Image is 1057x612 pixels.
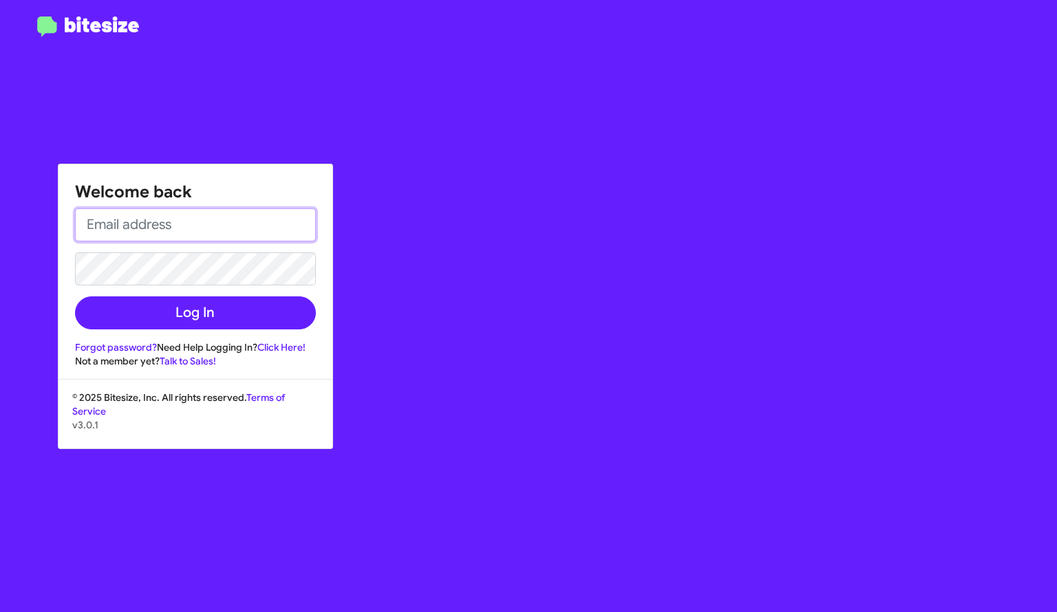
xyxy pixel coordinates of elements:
a: Terms of Service [72,391,285,417]
div: Need Help Logging In? [75,340,316,354]
div: Not a member yet? [75,354,316,368]
a: Talk to Sales! [160,355,216,367]
a: Click Here! [257,341,306,353]
div: © 2025 Bitesize, Inc. All rights reserved. [58,391,332,448]
button: Log In [75,296,316,329]
a: Forgot password? [75,341,157,353]
h1: Welcome back [75,181,316,203]
input: Email address [75,208,316,241]
p: v3.0.1 [72,418,319,432]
